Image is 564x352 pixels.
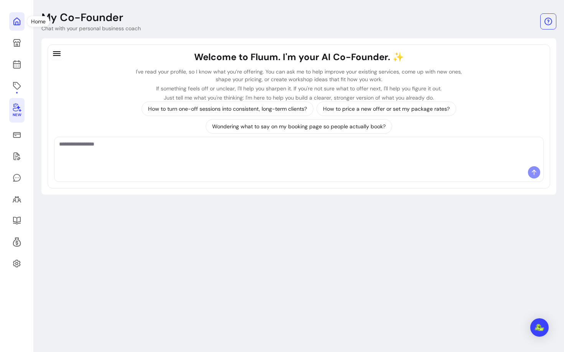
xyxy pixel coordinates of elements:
[9,12,25,31] a: Home
[132,51,466,63] h1: Welcome to Fluum. I'm your AI Co-Founder. ✨
[13,113,21,118] span: New
[132,68,466,83] p: I've read your profile, so I know what you’re offering. You can ask me to help improve your exist...
[9,254,25,273] a: Settings
[9,55,25,74] a: Calendar
[9,147,25,165] a: Waivers
[212,123,386,130] p: Wondering what to say on my booking page so people actually book?
[9,98,25,123] a: New
[9,169,25,187] a: My Messages
[148,105,307,113] p: How to turn one-off sessions into consistent, long-term clients?
[9,190,25,208] a: Clients
[323,105,450,113] p: How to price a new offer or set my package rates?
[41,11,123,25] p: My Co-Founder
[9,233,25,251] a: Refer & Earn
[9,34,25,52] a: My Page
[132,94,466,102] p: Just tell me what you're thinking: I'm here to help you build a clearer, stronger version of what...
[9,77,25,95] a: Offerings
[27,16,49,27] div: Home
[9,126,25,144] a: Sales
[530,318,549,337] div: Open Intercom Messenger
[132,85,466,92] p: If something feels off or unclear, I'll help you sharpen it. If you're not sure what to offer nex...
[9,211,25,230] a: Resources
[41,25,141,32] p: Chat with your personal business coach
[59,140,539,163] textarea: Ask me anything...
